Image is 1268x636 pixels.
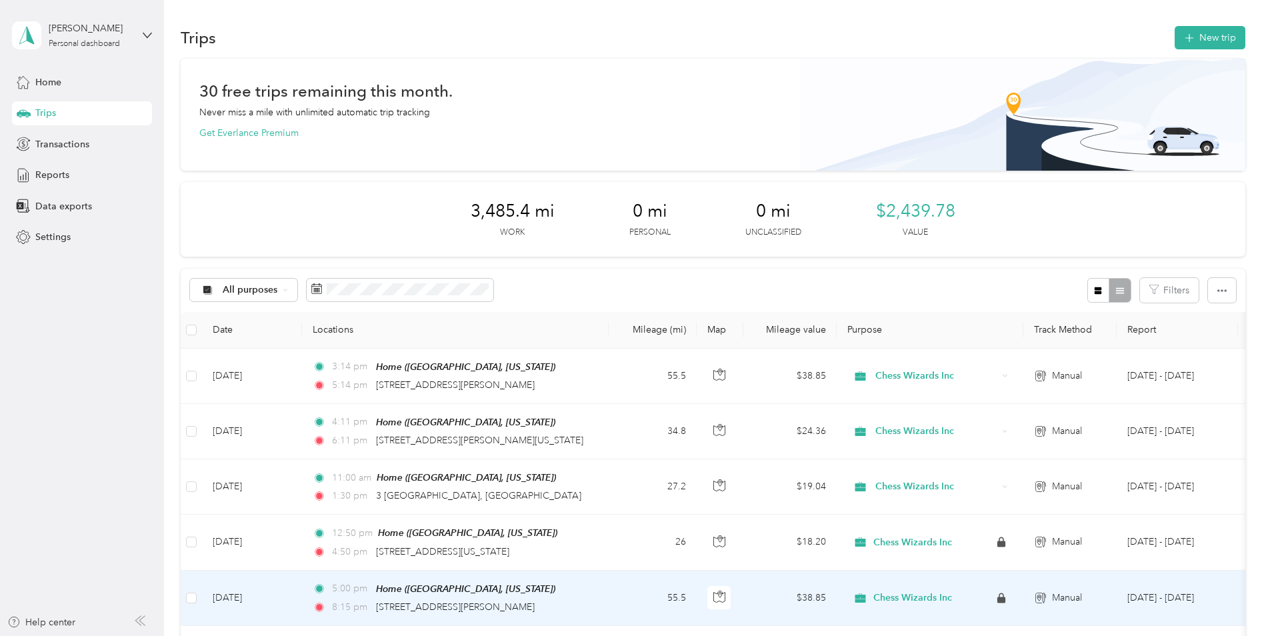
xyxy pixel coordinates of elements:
span: [STREET_ADDRESS][PERSON_NAME][US_STATE] [376,435,583,446]
td: 27.2 [609,459,697,515]
span: Trips [35,106,56,120]
td: 55.5 [609,571,697,626]
span: $2,439.78 [876,201,955,222]
div: Personal dashboard [49,40,120,48]
span: Manual [1052,479,1082,494]
th: Mileage (mi) [609,312,697,349]
td: $18.20 [743,515,837,570]
td: [DATE] [202,515,302,570]
p: Never miss a mile with unlimited automatic trip tracking [199,105,430,119]
span: 4:50 pm [332,545,370,559]
td: [DATE] [202,404,302,459]
th: Locations [302,312,609,349]
img: Banner [799,59,1245,171]
th: Purpose [837,312,1023,349]
td: $24.36 [743,404,837,459]
span: Home ([GEOGRAPHIC_DATA], [US_STATE]) [378,527,557,538]
td: $38.85 [743,571,837,626]
span: Home ([GEOGRAPHIC_DATA], [US_STATE]) [376,361,555,372]
span: 1:30 pm [332,489,370,503]
span: Manual [1052,424,1082,439]
th: Map [697,312,743,349]
button: New trip [1175,26,1245,49]
td: 55.5 [609,349,697,404]
span: Chess Wizards Inc [875,479,997,494]
span: [STREET_ADDRESS][US_STATE] [376,546,509,557]
td: [DATE] [202,571,302,626]
iframe: Everlance-gr Chat Button Frame [1193,561,1268,636]
p: Unclassified [745,227,801,239]
p: Value [903,227,928,239]
span: [STREET_ADDRESS][PERSON_NAME] [376,601,535,613]
span: 3 [GEOGRAPHIC_DATA], [GEOGRAPHIC_DATA] [376,490,581,501]
th: Mileage value [743,312,837,349]
span: Manual [1052,591,1082,605]
span: All purposes [223,285,278,295]
td: 34.8 [609,404,697,459]
span: Home ([GEOGRAPHIC_DATA], [US_STATE]) [376,583,555,594]
span: 8:15 pm [332,600,370,615]
td: Aug 11 - 24, 2025 [1117,515,1238,570]
span: 0 mi [756,201,791,222]
h1: Trips [181,31,216,45]
span: Manual [1052,369,1082,383]
span: [STREET_ADDRESS][PERSON_NAME] [376,379,535,391]
td: [DATE] [202,459,302,515]
span: Home ([GEOGRAPHIC_DATA], [US_STATE]) [377,472,556,483]
span: Home ([GEOGRAPHIC_DATA], [US_STATE]) [376,417,555,427]
span: Reports [35,168,69,182]
span: Data exports [35,199,92,213]
div: [PERSON_NAME] [49,21,132,35]
span: Chess Wizards Inc [873,592,952,604]
span: Chess Wizards Inc [875,369,997,383]
button: Filters [1140,278,1199,303]
p: Work [500,227,525,239]
td: Aug 11 - 24, 2025 [1117,571,1238,626]
td: $19.04 [743,459,837,515]
span: Chess Wizards Inc [875,424,997,439]
span: 5:14 pm [332,378,370,393]
span: Chess Wizards Inc [873,537,952,549]
th: Date [202,312,302,349]
span: 3,485.4 mi [471,201,555,222]
span: Transactions [35,137,89,151]
td: [DATE] [202,349,302,404]
td: $38.85 [743,349,837,404]
span: Settings [35,230,71,244]
td: 26 [609,515,697,570]
span: 12:50 pm [332,526,373,541]
span: 0 mi [633,201,667,222]
span: 11:00 am [332,471,371,485]
td: Aug 25 - Sep 7, 2025 [1117,404,1238,459]
button: Help center [7,615,75,629]
p: Personal [629,227,671,239]
button: Get Everlance Premium [199,126,299,140]
span: Home [35,75,61,89]
th: Report [1117,312,1238,349]
td: Aug 25 - Sep 7, 2025 [1117,349,1238,404]
span: Manual [1052,535,1082,549]
span: 5:00 pm [332,581,370,596]
span: 6:11 pm [332,433,370,448]
th: Track Method [1023,312,1117,349]
h1: 30 free trips remaining this month. [199,84,453,98]
span: 3:14 pm [332,359,370,374]
td: Aug 25 - Sep 7, 2025 [1117,459,1238,515]
span: 4:11 pm [332,415,370,429]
